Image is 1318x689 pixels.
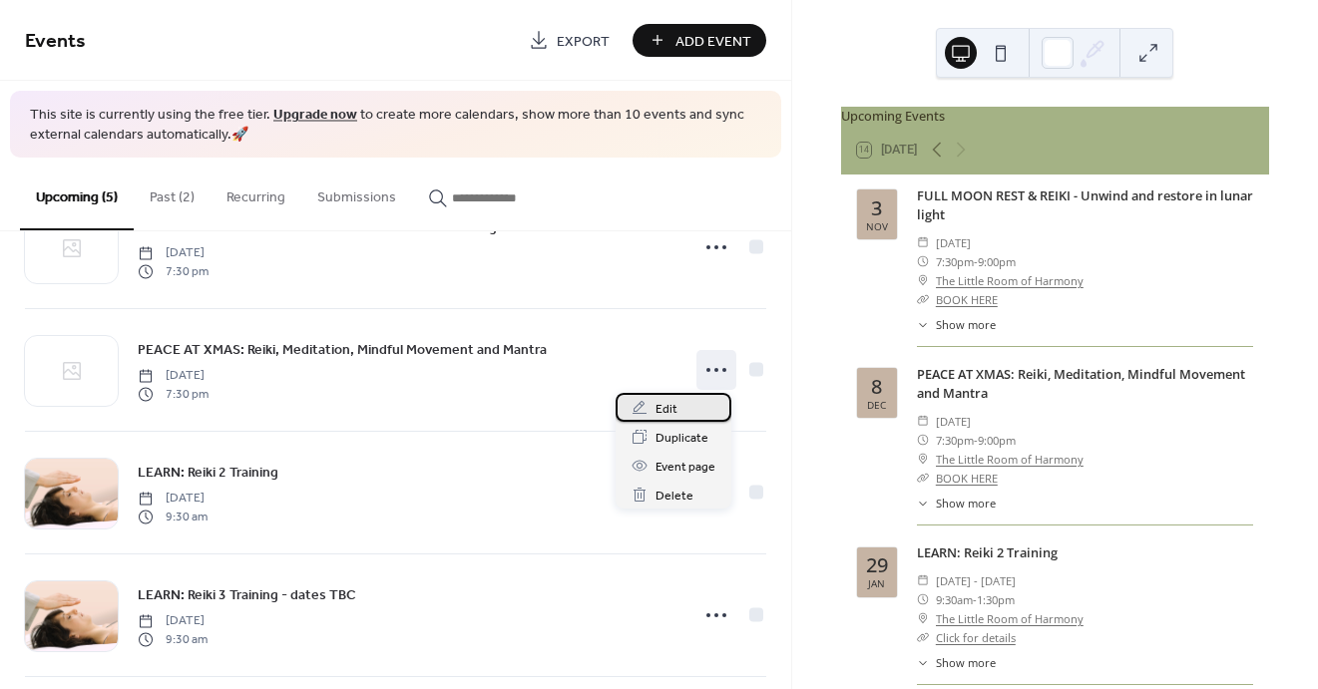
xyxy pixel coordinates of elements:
[557,31,610,52] span: Export
[917,496,930,513] div: ​
[868,578,885,588] div: Jan
[656,399,677,420] span: Edit
[30,106,761,145] span: This site is currently using the free tier. to create more calendars, show more than 10 events an...
[656,428,708,449] span: Duplicate
[871,377,882,397] div: 8
[936,571,1016,590] span: [DATE] - [DATE]
[936,590,973,609] span: 9:30am
[917,590,930,609] div: ​
[871,198,882,218] div: 3
[138,463,278,484] span: LEARN: Reiki 2 Training
[917,655,996,672] button: ​Show more
[866,555,888,575] div: 29
[273,102,357,129] a: Upgrade now
[633,24,766,57] button: Add Event
[974,252,978,271] span: -
[917,469,930,488] div: ​
[917,431,930,450] div: ​
[936,292,998,307] a: BOOK HERE
[138,385,209,403] span: 7:30 pm
[936,233,971,252] span: [DATE]
[978,252,1016,271] span: 9:00pm
[134,158,211,228] button: Past (2)
[936,630,1016,645] a: Click for details
[977,590,1015,609] span: 1:30pm
[917,271,930,290] div: ​
[936,496,996,513] span: Show more
[917,290,930,309] div: ​
[138,338,547,361] a: PEACE AT XMAS: Reiki, Meditation, Mindful Movement and Mantra
[841,107,1269,126] div: Upcoming Events
[917,628,930,647] div: ​
[866,221,888,231] div: Nov
[138,583,356,606] a: LEARN: Reiki 3 Training - dates TBC
[936,412,971,431] span: [DATE]
[973,590,977,609] span: -
[138,630,208,648] span: 9:30 am
[656,457,715,478] span: Event page
[25,22,86,61] span: Events
[675,31,751,52] span: Add Event
[917,655,930,672] div: ​
[974,431,978,450] span: -
[138,585,356,606] span: LEARN: Reiki 3 Training - dates TBC
[138,367,209,385] span: [DATE]
[514,24,625,57] a: Export
[211,158,301,228] button: Recurring
[867,400,886,410] div: Dec
[138,490,208,508] span: [DATE]
[917,233,930,252] div: ​
[917,317,930,334] div: ​
[936,271,1084,290] a: The Little Room of Harmony
[936,317,996,334] span: Show more
[138,461,278,484] a: LEARN: Reiki 2 Training
[917,543,1058,561] a: LEARN: Reiki 2 Training
[936,431,974,450] span: 7:30pm
[20,158,134,230] button: Upcoming (5)
[936,471,998,486] a: BOOK HERE
[138,262,209,280] span: 7:30 pm
[138,612,208,630] span: [DATE]
[917,571,930,590] div: ​
[936,450,1084,469] a: The Little Room of Harmony
[917,450,930,469] div: ​
[917,609,930,628] div: ​
[917,496,996,513] button: ​Show more
[936,609,1084,628] a: The Little Room of Harmony
[138,340,547,361] span: PEACE AT XMAS: Reiki, Meditation, Mindful Movement and Mantra
[936,655,996,672] span: Show more
[138,244,209,262] span: [DATE]
[917,365,1245,402] a: PEACE AT XMAS: Reiki, Meditation, Mindful Movement and Mantra
[917,412,930,431] div: ​
[917,252,930,271] div: ​
[917,317,996,334] button: ​Show more
[656,486,693,507] span: Delete
[978,431,1016,450] span: 9:00pm
[301,158,412,228] button: Submissions
[917,186,1253,223] a: FULL MOON REST & REIKI - Unwind and restore in lunar light
[138,508,208,525] span: 9:30 am
[936,252,974,271] span: 7:30pm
